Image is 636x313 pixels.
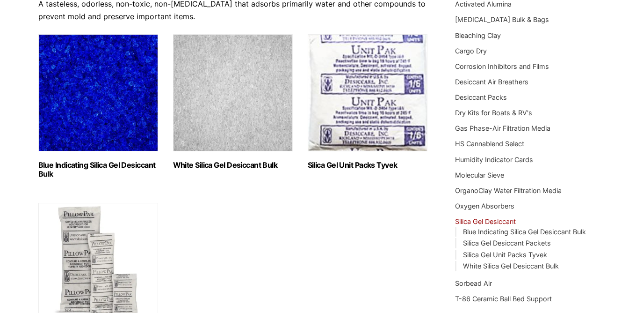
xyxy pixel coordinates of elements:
[173,161,293,170] h2: White Silica Gel Desiccant Bulk
[173,34,293,170] a: Visit product category White Silica Gel Desiccant Bulk
[173,34,293,151] img: White Silica Gel Desiccant Bulk
[455,93,507,101] a: Desiccant Packs
[455,47,487,55] a: Cargo Dry
[455,109,532,117] a: Dry Kits for Boats & RV's
[455,186,562,194] a: OrganoClay Water Filtration Media
[455,217,516,225] a: Silica Gel Desiccant
[308,34,427,151] img: Silica Gel Unit Packs Tyvek
[455,295,552,303] a: T-86 Ceramic Ball Bed Support
[308,161,427,170] h2: Silica Gel Unit Packs Tyvek
[455,279,492,287] a: Sorbead Air
[38,34,158,179] a: Visit product category Blue Indicating Silica Gel Desiccant Bulk
[455,31,501,39] a: Bleaching Clay
[455,156,533,164] a: Humidity Indicator Cards
[463,228,586,236] a: Blue Indicating Silica Gel Desiccant Bulk
[463,262,559,270] a: White Silica Gel Desiccant Bulk
[463,239,551,247] a: Silica Gel Desiccant Packets
[38,34,158,151] img: Blue Indicating Silica Gel Desiccant Bulk
[455,78,528,86] a: Desiccant Air Breathers
[463,251,547,259] a: Silica Gel Unit Packs Tyvek
[38,161,158,179] h2: Blue Indicating Silica Gel Desiccant Bulk
[455,171,504,179] a: Molecular Sieve
[308,34,427,170] a: Visit product category Silica Gel Unit Packs Tyvek
[455,202,514,210] a: Oxygen Absorbers
[455,62,549,70] a: Corrosion Inhibitors and Films
[455,140,524,148] a: HS Cannablend Select
[455,15,549,23] a: [MEDICAL_DATA] Bulk & Bags
[455,124,550,132] a: Gas Phase-Air Filtration Media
